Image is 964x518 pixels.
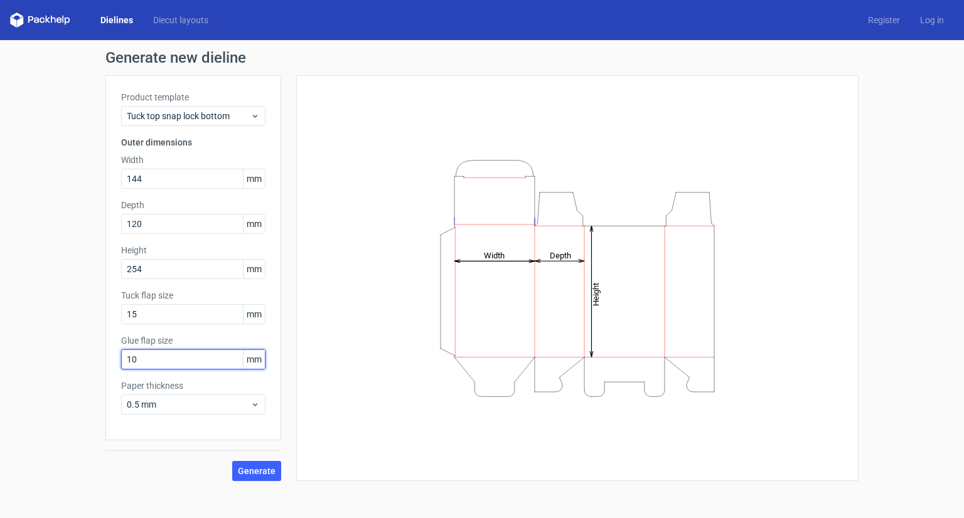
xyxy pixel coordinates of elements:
label: Product template [121,91,265,103]
span: mm [243,305,265,324]
tspan: Depth [550,250,571,260]
span: 0.5 mm [127,398,250,411]
label: Tuck flap size [121,289,265,302]
span: mm [243,169,265,188]
tspan: Width [484,250,505,260]
span: mm [243,260,265,278]
label: Width [121,154,265,166]
label: Paper thickness [121,379,265,392]
a: Dielines [90,14,143,26]
span: Generate [238,467,276,475]
span: mm [243,214,265,233]
label: Depth [121,199,265,211]
a: Diecut layouts [143,14,218,26]
a: Register [858,14,910,26]
span: Tuck top snap lock bottom [127,110,250,122]
button: Generate [232,461,281,481]
h1: Generate new dieline [105,50,859,65]
h3: Outer dimensions [121,136,265,149]
tspan: Height [591,282,601,305]
label: Glue flap size [121,334,265,347]
label: Height [121,244,265,256]
span: mm [243,350,265,369]
a: Log in [910,14,954,26]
